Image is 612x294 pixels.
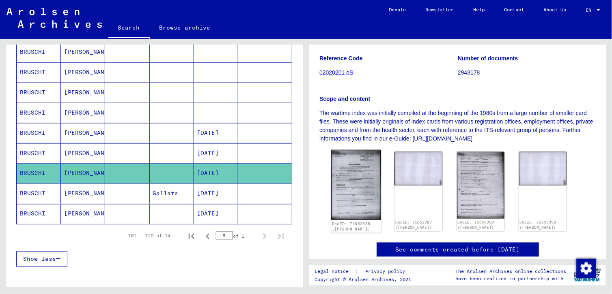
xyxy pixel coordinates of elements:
[194,204,238,224] mat-cell: [DATE]
[315,276,415,283] p: Copyright © Arolsen Archives, 2021
[16,251,67,267] button: Show less
[61,123,105,143] mat-cell: [PERSON_NAME]
[315,267,355,276] a: Legal notice
[17,184,61,204] mat-cell: BRUSCHI
[457,152,504,219] img: 001.jpg
[576,258,596,278] div: Change consent
[17,83,61,102] mat-cell: BRUSCHI
[194,123,238,143] mat-cell: [DATE]
[17,143,61,163] mat-cell: BRUSCHI
[150,184,194,204] mat-cell: Gallata
[6,8,102,28] img: Arolsen_neg.svg
[17,204,61,224] mat-cell: BRUSCHI
[359,267,415,276] a: Privacy policy
[315,267,415,276] div: |
[319,69,353,76] a: 02020201 oS
[395,220,432,230] a: DocID: 71653989 ([PERSON_NAME])
[456,268,567,275] p: The Arolsen Archives online collections
[17,123,61,143] mat-cell: BRUSCHI
[128,232,170,240] div: 101 – 125 of 14
[577,259,596,278] img: Change consent
[183,228,200,244] button: First page
[150,18,220,37] a: Browse archive
[319,96,370,102] b: Scope and content
[61,184,105,204] mat-cell: [PERSON_NAME]
[456,275,567,282] p: have been realized in partnership with
[61,164,105,183] mat-cell: [PERSON_NAME]
[572,265,603,285] img: yv_logo.png
[586,7,595,13] span: EN
[331,150,381,220] img: 001.jpg
[61,42,105,62] mat-cell: [PERSON_NAME]
[319,55,363,62] b: Reference Code
[216,232,256,240] div: of 1
[332,221,371,232] a: DocID: 71653989 ([PERSON_NAME])
[61,62,105,82] mat-cell: [PERSON_NAME]
[17,62,61,82] mat-cell: BRUSCHI
[319,109,596,143] p: The wartime index was initially compiled at the beginning of the 1980s from a large number of sma...
[61,204,105,224] mat-cell: [PERSON_NAME]
[200,228,216,244] button: Previous page
[519,220,556,230] a: DocID: 71653990 ([PERSON_NAME])
[17,164,61,183] mat-cell: BRUSCHI
[61,103,105,123] mat-cell: [PERSON_NAME]
[108,18,150,39] a: Search
[61,143,105,163] mat-cell: [PERSON_NAME]
[457,220,494,230] a: DocID: 71653990 ([PERSON_NAME])
[194,184,238,204] mat-cell: [DATE]
[519,152,567,185] img: 002.jpg
[273,228,289,244] button: Last page
[17,42,61,62] mat-cell: BRUSCHI
[17,103,61,123] mat-cell: BRUSCHI
[458,55,518,62] b: Number of documents
[194,143,238,163] mat-cell: [DATE]
[394,152,442,185] img: 002.jpg
[61,83,105,102] mat-cell: [PERSON_NAME]
[458,68,596,77] p: 2943178
[396,245,520,254] a: See comments created before [DATE]
[256,228,273,244] button: Next page
[194,164,238,183] mat-cell: [DATE]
